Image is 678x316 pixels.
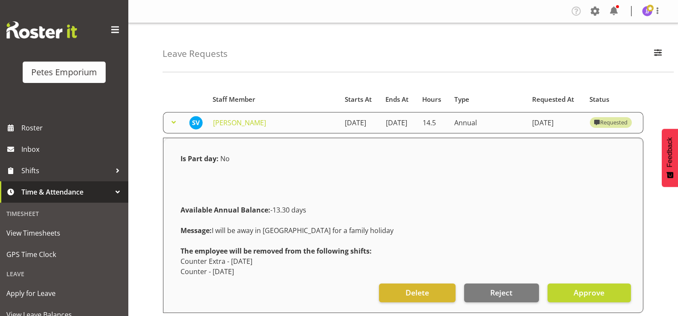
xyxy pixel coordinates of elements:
span: View Timesheets [6,227,122,239]
div: Timesheet [2,205,126,222]
td: [DATE] [340,112,381,133]
strong: Message: [181,226,212,235]
button: Approve [548,284,631,302]
span: GPS Time Clock [6,248,122,261]
span: Reject [490,287,512,298]
span: Counter Extra - [DATE] [181,257,252,266]
div: -13.30 days [175,200,631,220]
span: Delete [406,287,429,298]
img: Rosterit website logo [6,21,77,38]
span: Starts At [345,95,372,104]
span: Requested At [532,95,574,104]
span: Hours [422,95,441,104]
strong: Available Annual Balance: [181,205,270,215]
span: Time & Attendance [21,186,111,198]
div: I will be away in [GEOGRAPHIC_DATA] for a family holiday [175,220,631,241]
span: Status [589,95,609,104]
strong: The employee will be removed from the following shifts: [181,246,372,256]
span: Counter - [DATE] [181,267,234,276]
a: Apply for Leave [2,283,126,304]
span: Feedback [666,137,674,167]
span: Inbox [21,143,124,156]
span: Apply for Leave [6,287,122,300]
a: GPS Time Clock [2,244,126,265]
span: Approve [574,287,604,298]
td: Annual [449,112,527,133]
span: Shifts [21,164,111,177]
span: Type [454,95,469,104]
div: Requested [594,118,628,128]
img: janelle-jonkers702.jpg [642,6,652,16]
a: View Timesheets [2,222,126,244]
h4: Leave Requests [163,49,228,59]
a: [PERSON_NAME] [213,118,266,127]
td: [DATE] [527,112,585,133]
td: [DATE] [381,112,417,133]
span: Roster [21,121,124,134]
button: Delete [379,284,455,302]
img: sasha-vandervalk6911.jpg [189,116,203,130]
strong: Is Part day: [181,154,219,163]
div: Leave [2,265,126,283]
button: Reject [464,284,539,302]
span: No [220,154,230,163]
div: Petes Emporium [31,66,97,79]
td: 14.5 [417,112,450,133]
button: Feedback - Show survey [662,129,678,187]
span: Staff Member [213,95,255,104]
span: Ends At [385,95,409,104]
button: Filter Employees [649,44,667,63]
